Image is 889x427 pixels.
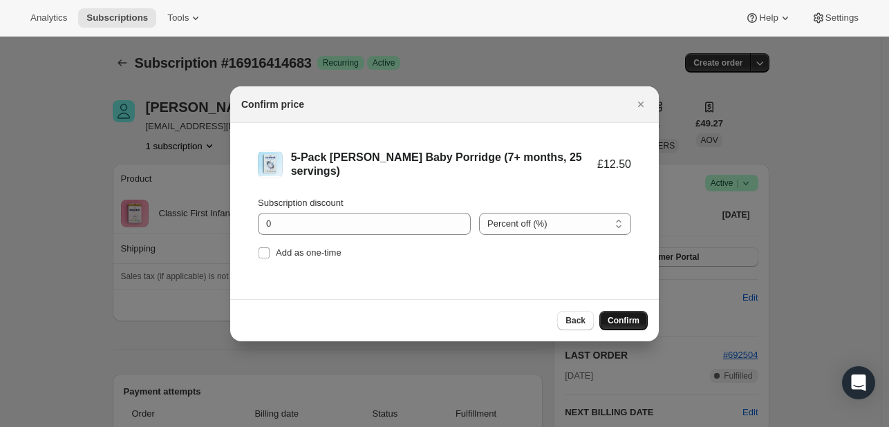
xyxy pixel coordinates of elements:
button: Settings [803,8,867,28]
div: 5-Pack [PERSON_NAME] Baby Porridge (7+ months, 25 servings) [291,151,597,178]
span: Add as one-time [276,247,341,258]
span: Analytics [30,12,67,23]
button: Analytics [22,8,75,28]
span: Tools [167,12,189,23]
button: Back [557,311,594,330]
h2: Confirm price [241,97,304,111]
span: Back [565,315,586,326]
img: 5-Pack Berry Baby Porridge (7+ months, 25 servings) [258,152,283,177]
span: Subscriptions [86,12,148,23]
span: Help [759,12,778,23]
div: Open Intercom Messenger [842,366,875,399]
button: Close [631,95,651,114]
button: Help [737,8,800,28]
button: Confirm [599,311,648,330]
button: Subscriptions [78,8,156,28]
span: Subscription discount [258,198,344,208]
div: £12.50 [597,158,631,171]
button: Tools [159,8,211,28]
span: Settings [825,12,859,23]
span: Confirm [608,315,639,326]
